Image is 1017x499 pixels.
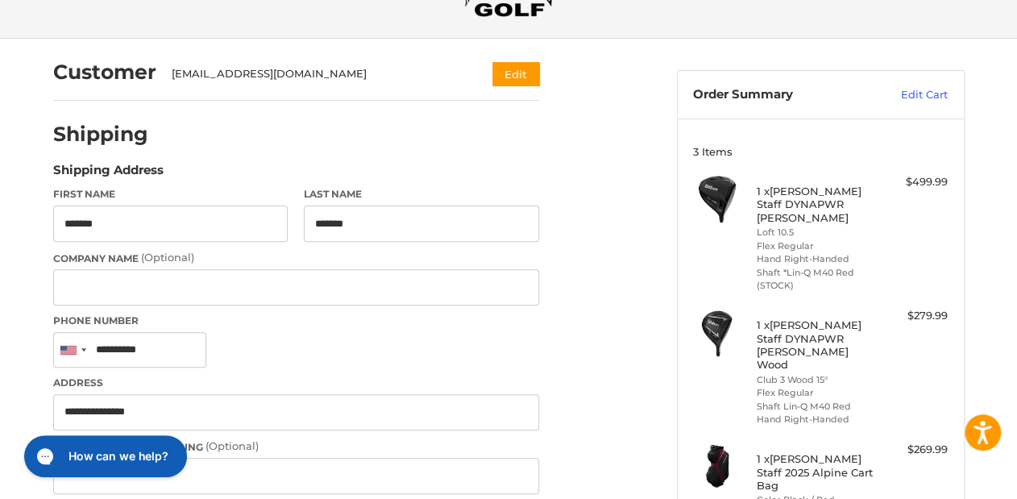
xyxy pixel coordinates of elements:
[757,386,880,400] li: Flex Regular
[53,161,164,187] legend: Shipping Address
[304,187,539,202] label: Last Name
[53,60,156,85] h2: Customer
[757,252,880,266] li: Hand Right-Handed
[866,87,948,103] a: Edit Cart
[884,174,948,190] div: $499.99
[492,62,539,85] button: Edit
[757,226,880,239] li: Loft 10.5
[53,314,539,328] label: Phone Number
[757,452,880,492] h4: 1 x [PERSON_NAME] Staff 2025 Alpine Cart Bag
[757,373,880,387] li: Club 3 Wood 15°
[693,87,866,103] h3: Order Summary
[16,430,191,483] iframe: Gorgias live chat messenger
[53,122,148,147] h2: Shipping
[757,266,880,293] li: Shaft *Lin-Q M40 Red (STOCK)
[53,376,539,390] label: Address
[884,308,948,324] div: $279.99
[757,400,880,414] li: Shaft Lin-Q M40 Red
[53,187,288,202] label: First Name
[757,185,880,224] h4: 1 x [PERSON_NAME] Staff DYNAPWR [PERSON_NAME]
[172,66,461,82] div: [EMAIL_ADDRESS][DOMAIN_NAME]
[205,439,259,452] small: (Optional)
[53,250,539,266] label: Company Name
[141,251,194,264] small: (Optional)
[757,413,880,426] li: Hand Right-Handed
[884,442,948,458] div: $269.99
[54,333,91,368] div: United States: +1
[757,318,880,371] h4: 1 x [PERSON_NAME] Staff DYNAPWR [PERSON_NAME] Wood
[53,439,539,455] label: Apartment/Suite/Building
[693,145,948,158] h3: 3 Items
[757,239,880,253] li: Flex Regular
